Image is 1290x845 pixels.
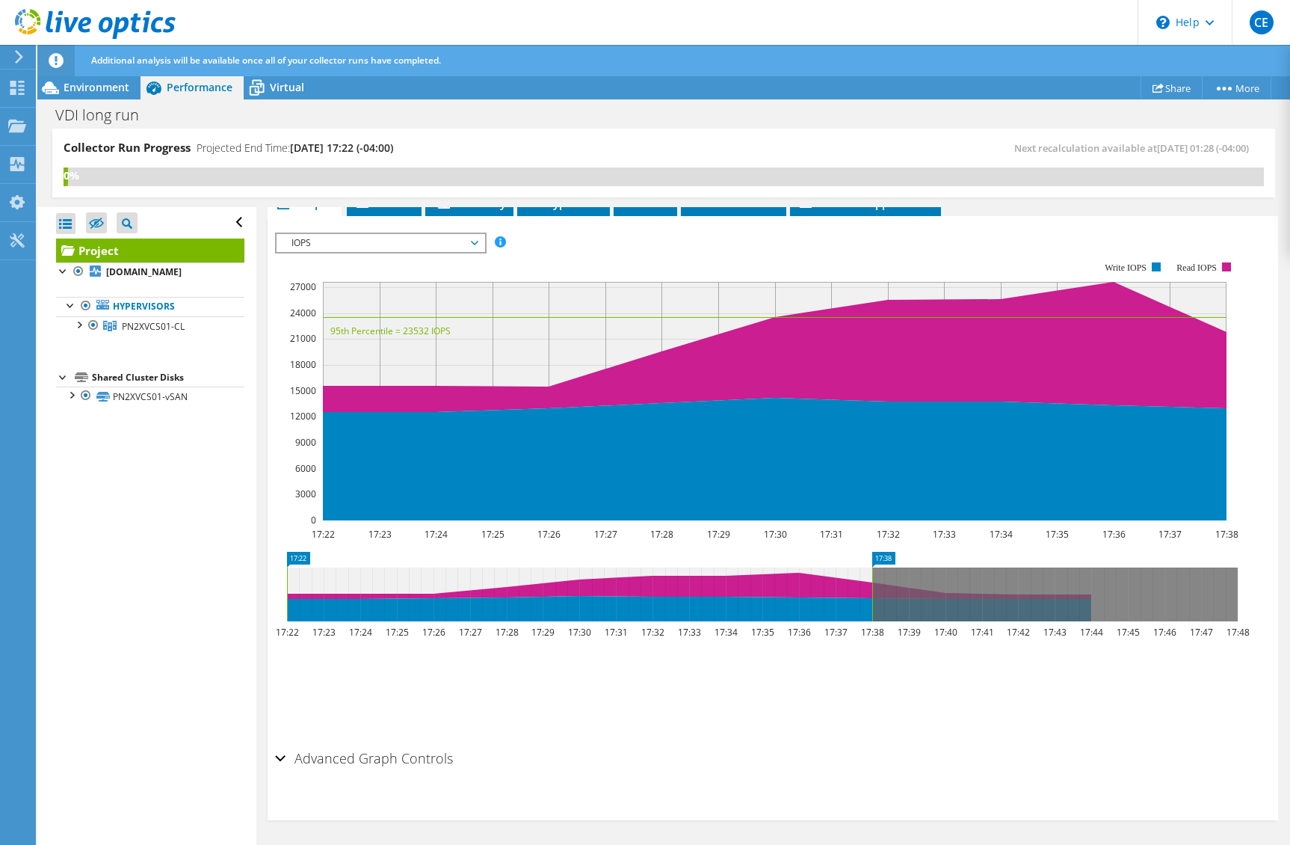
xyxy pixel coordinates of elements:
text: 17:31 [820,528,843,541]
text: 17:36 [1102,528,1126,541]
span: Inventory [433,195,506,210]
span: Disks [621,195,670,210]
span: Next recalculation available at [1014,141,1256,155]
text: 17:31 [605,626,628,639]
text: 21000 [290,332,316,345]
text: 12000 [290,410,316,423]
text: 17:44 [1080,626,1103,639]
text: 6000 [295,462,316,475]
text: 24000 [290,307,316,319]
text: 17:25 [481,528,504,541]
span: Additional analysis will be available once all of your collector runs have completed. [91,54,441,67]
text: 17:47 [1190,626,1213,639]
text: 9000 [295,436,316,449]
h2: Advanced Graph Controls [275,743,453,773]
div: Shared Cluster Disks [92,369,244,387]
text: 17:34 [990,528,1013,541]
text: 17:43 [1043,626,1067,639]
span: Cluster Disks [688,195,779,210]
text: 17:26 [537,528,561,541]
text: 0 [311,514,316,526]
a: Share [1141,76,1203,99]
text: 17:45 [1117,626,1140,639]
text: 17:46 [1153,626,1176,639]
span: Virtual [270,80,304,94]
span: IOPS [284,234,476,252]
span: Environment [64,80,129,94]
text: 17:30 [764,528,787,541]
text: 17:35 [1046,528,1069,541]
text: 17:23 [368,528,392,541]
a: [DOMAIN_NAME] [56,262,244,282]
span: Hypervisor [525,195,602,210]
text: 18000 [290,358,316,371]
h4: Projected End Time: [197,140,393,156]
span: [DATE] 01:28 (-04:00) [1157,141,1249,155]
text: 17:34 [715,626,738,639]
text: 95th Percentile = 23532 IOPS [330,325,451,337]
text: 17:29 [707,528,730,541]
text: 17:22 [276,626,299,639]
a: Project [56,239,244,262]
a: Hypervisors [56,297,244,316]
text: 17:40 [934,626,957,639]
span: Performance [167,80,232,94]
text: 17:36 [788,626,811,639]
span: CE [1250,10,1274,34]
text: 17:32 [641,626,664,639]
text: 17:27 [594,528,617,541]
text: 17:41 [971,626,994,639]
text: 27000 [290,280,316,293]
text: 17:33 [933,528,956,541]
text: 17:29 [531,626,555,639]
span: Servers [354,195,414,210]
text: 17:33 [678,626,701,639]
text: Write IOPS [1105,262,1147,273]
text: 17:28 [650,528,673,541]
text: Read IOPS [1177,262,1218,273]
text: 17:38 [861,626,884,639]
text: 17:48 [1226,626,1250,639]
text: 17:35 [751,626,774,639]
text: 17:37 [824,626,848,639]
text: 17:42 [1007,626,1030,639]
text: 15000 [290,384,316,397]
span: [DATE] 17:22 (-04:00) [290,141,393,155]
a: More [1202,76,1271,99]
text: 17:24 [425,528,448,541]
text: 17:30 [568,626,591,639]
text: 17:27 [459,626,482,639]
div: 0% [64,168,68,184]
a: PN2XVCS01-vSAN [56,387,244,406]
b: [DOMAIN_NAME] [106,265,182,278]
svg: \n [1156,16,1170,29]
span: Installed Applications [797,195,933,210]
text: 17:39 [898,626,921,639]
text: 17:28 [496,626,519,639]
text: 3000 [295,488,316,500]
text: 17:22 [312,528,335,541]
span: PN2XVCS01-CL [122,320,185,333]
a: PN2XVCS01-CL [56,316,244,336]
text: 17:38 [1215,528,1238,541]
text: 17:25 [386,626,409,639]
text: 17:26 [422,626,445,639]
text: 17:32 [877,528,900,541]
text: 17:37 [1158,528,1182,541]
h1: VDI long run [49,107,162,123]
span: Graphs [275,195,334,210]
text: 17:23 [312,626,336,639]
text: 17:24 [349,626,372,639]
